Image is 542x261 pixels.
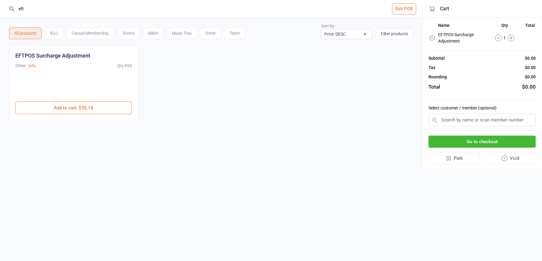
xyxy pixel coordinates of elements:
div: All products [9,27,42,39]
button: Go to checkout [428,136,536,148]
div: $0.00 [525,55,536,61]
div: 1 [489,35,521,41]
div: Rounding [428,74,447,80]
th: Name [438,23,488,30]
input: Search by name or scan member number [428,114,536,126]
div: Muay Thai [167,27,197,39]
th: Total [521,23,535,30]
div: Subtotal [428,55,445,61]
div: Qty: 895 [117,63,132,69]
div: BJJ [45,27,63,39]
label: Select customer / member (optional) [428,105,536,111]
div: Tax [428,64,435,71]
div: Total [428,83,440,91]
div: MMA [143,27,163,39]
div: Team [225,27,245,39]
div: $0.00 [525,64,536,71]
div: $0.00 [525,74,536,80]
button: Filter products [376,29,413,39]
td: EFTPOS Surcharge Adjustment [438,31,488,45]
button: Void [484,152,536,165]
button: Park [428,152,480,165]
button: Add to cart: $35.18 [15,102,132,114]
button: Exit POS [392,3,416,14]
div: EFTPOS Surcharge Adjustment [15,52,90,60]
th: Qty [489,23,521,30]
div: Drinks [117,27,139,39]
div: $0.00 [522,83,536,91]
div: Casual Membership [67,27,114,39]
div: Other [200,27,221,39]
div: Other [15,63,26,69]
button: Info [28,63,36,69]
label: Sort by: [321,24,335,28]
